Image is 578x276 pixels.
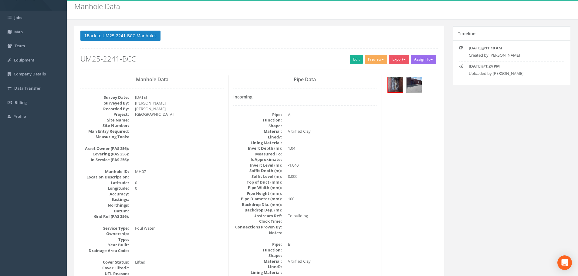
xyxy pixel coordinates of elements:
[135,180,224,186] dd: 0
[557,255,572,270] div: Open Intercom Messenger
[485,63,500,69] strong: 1:24 PM
[233,128,282,134] dt: Material:
[14,85,41,91] span: Data Transfer
[288,145,377,151] dd: 1.04
[233,168,282,174] dt: Soffit Depth (m):
[80,106,129,112] dt: Recorded By:
[233,258,282,264] dt: Material:
[80,231,129,237] dt: Ownership:
[233,140,282,146] dt: Lining Material:
[288,112,377,118] dd: A
[80,95,129,100] dt: Survey Date:
[80,237,129,242] dt: Type:
[135,169,224,175] dd: MH07
[14,71,46,77] span: Company Details
[233,179,282,185] dt: Top of Duct (mm):
[233,264,282,270] dt: Lined?:
[80,111,129,117] dt: Project:
[80,117,129,123] dt: Site Name:
[233,151,282,157] dt: Measured To:
[80,123,129,128] dt: Site Number:
[233,253,282,258] dt: Shape:
[233,241,282,247] dt: Pipe:
[135,225,224,231] dd: Foul Water
[80,248,129,254] dt: Drainage Area Code:
[80,202,129,208] dt: Northings:
[288,128,377,134] dd: Vitrified Clay
[233,123,282,129] dt: Shape:
[458,31,475,36] h5: Timeline
[13,114,26,119] span: Profile
[233,247,282,253] dt: Function:
[407,77,422,92] img: 2e076e2a-f2d3-5246-11af-7a4caffde966_dd9f98c5-a8c4-774e-951f-cf4bf95834f6_thumb.jpg
[80,191,129,197] dt: Accuracy:
[80,134,129,140] dt: Measuring Tools:
[14,29,23,35] span: Map
[233,196,282,202] dt: Pipe Diameter (mm):
[14,57,34,63] span: Equipment
[288,162,377,168] dd: -1.040
[233,270,282,275] dt: Lining Material:
[135,106,224,112] dd: [PERSON_NAME]
[80,151,129,157] dt: Covering (PAS 256):
[233,77,377,82] h3: Pipe Data
[135,95,224,100] dd: [DATE]
[233,202,282,208] dt: Backdrop Dia. (mm):
[80,242,129,248] dt: Year Built:
[80,259,129,265] dt: Cover Status:
[80,128,129,134] dt: Man Entry Required:
[469,63,555,69] p: @
[80,31,161,41] button: Back to UM25-2241-BCC Manholes
[469,45,482,51] strong: [DATE]
[233,207,282,213] dt: Backdrop Dep. (m):
[15,100,27,105] span: Billing
[485,45,502,51] strong: 11:10 AM
[233,224,282,230] dt: Connections Proven By:
[233,95,377,99] h4: Incoming
[233,185,282,191] dt: Pipe Width (mm):
[233,230,282,236] dt: Notes:
[288,241,377,247] dd: B
[389,55,409,64] button: Export
[135,185,224,191] dd: 0
[135,259,224,265] dd: Lifted
[350,55,363,64] a: Edit
[80,180,129,186] dt: Latitude:
[233,218,282,224] dt: Clock Time:
[288,196,377,202] dd: 100
[14,15,22,20] span: Jobs
[135,100,224,106] dd: [PERSON_NAME]
[288,258,377,264] dd: Vitrified Clay
[233,213,282,219] dt: Upstream Ref:
[80,265,129,271] dt: Cover Lifted?:
[233,145,282,151] dt: Invert Depth (m):
[233,162,282,168] dt: Invert Level (m):
[365,55,387,64] button: Preview
[80,174,129,180] dt: Location Description:
[80,169,129,175] dt: Manhole ID:
[80,100,129,106] dt: Surveyed By:
[288,174,377,179] dd: 0.000
[233,191,282,196] dt: Pipe Height (mm):
[288,213,377,219] dd: To building
[74,2,486,10] h2: Manhole Data
[80,146,129,151] dt: Asset Owner (PAS 256):
[80,55,438,63] h2: UM25-2241-BCC
[469,52,555,58] p: Created by [PERSON_NAME]
[233,174,282,179] dt: Soffit Level (m):
[135,111,224,117] dd: [GEOGRAPHIC_DATA]
[80,225,129,231] dt: Service Type:
[233,157,282,162] dt: Is Approximate:
[80,208,129,214] dt: Datum:
[15,43,25,48] span: Team
[233,134,282,140] dt: Lined?:
[80,185,129,191] dt: Longitude:
[469,45,555,51] p: @
[388,77,403,92] img: 2e076e2a-f2d3-5246-11af-7a4caffde966_eaf42cd3-4bef-3493-ddf5-cc7d53afd627_thumb.jpg
[80,197,129,202] dt: Eastings:
[80,214,129,219] dt: Grid Ref (PAS 256):
[469,63,482,69] strong: [DATE]
[80,77,224,82] h3: Manhole Data
[233,112,282,118] dt: Pipe:
[80,157,129,163] dt: In Service (PAS 256):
